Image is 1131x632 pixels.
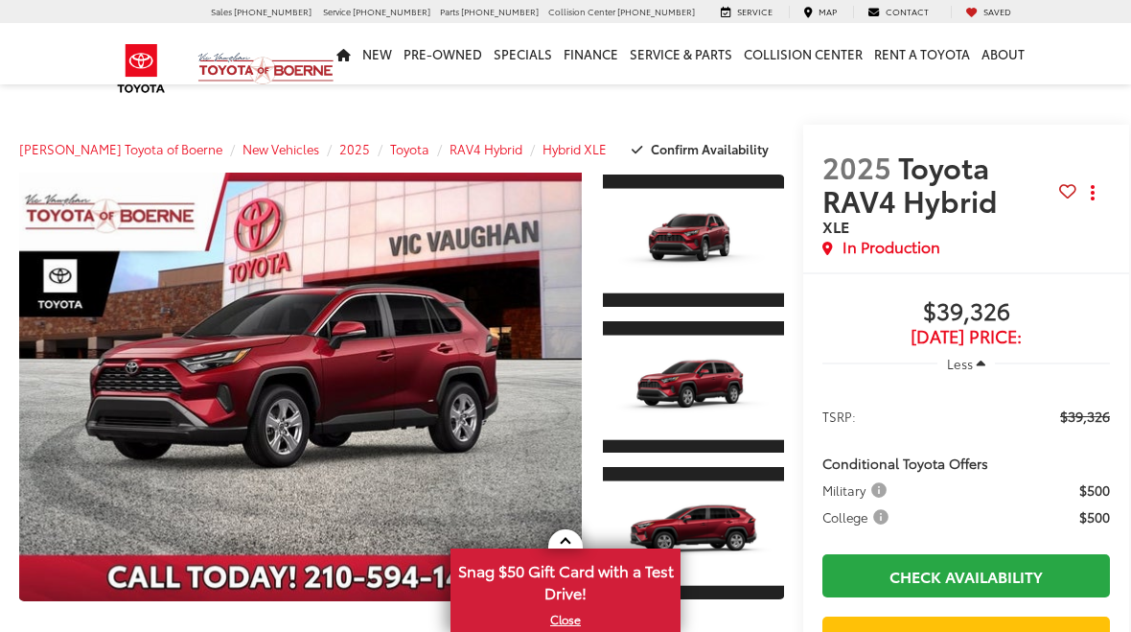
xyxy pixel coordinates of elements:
span: Confirm Availability [651,140,769,157]
button: Actions [1076,176,1110,210]
span: [PHONE_NUMBER] [617,5,695,17]
span: Snag $50 Gift Card with a Test Drive! [452,550,679,609]
span: Saved [983,5,1011,17]
a: Pre-Owned [398,23,488,84]
span: $500 [1079,480,1110,500]
span: Sales [211,5,232,17]
span: TSRP: [822,407,856,426]
img: Toyota [105,37,177,100]
a: New Vehicles [242,140,319,157]
span: [DATE] Price: [822,327,1110,346]
span: Toyota RAV4 Hybrid [822,146,1004,221]
span: [PHONE_NUMBER] [353,5,430,17]
span: College [822,507,892,527]
a: Service [706,6,787,18]
button: Less [937,346,995,381]
button: Confirm Availability [621,132,785,166]
img: 2025 Toyota RAV4 Hybrid Hybrid XLE [13,172,588,602]
a: Rent a Toyota [868,23,976,84]
a: About [976,23,1030,84]
span: In Production [842,236,940,258]
a: Specials [488,23,558,84]
span: Parts [440,5,459,17]
a: My Saved Vehicles [951,6,1026,18]
a: Contact [853,6,943,18]
img: 2025 Toyota RAV4 Hybrid Hybrid XLE [601,335,786,439]
a: Map [789,6,851,18]
span: [PHONE_NUMBER] [234,5,312,17]
a: Expand Photo 3 [603,465,784,601]
span: Service [737,5,773,17]
button: Military [822,480,893,500]
a: Service & Parts: Opens in a new tab [624,23,738,84]
span: Map [819,5,837,17]
a: [PERSON_NAME] Toyota of Boerne [19,140,222,157]
span: $500 [1079,507,1110,527]
a: Expand Photo 2 [603,319,784,456]
a: RAV4 Hybrid [450,140,522,157]
a: Collision Center [738,23,868,84]
a: Expand Photo 1 [603,173,784,309]
span: [PHONE_NUMBER] [461,5,539,17]
a: Finance [558,23,624,84]
img: 2025 Toyota RAV4 Hybrid Hybrid XLE [601,481,786,586]
span: Conditional Toyota Offers [822,454,988,473]
a: New [357,23,398,84]
span: $39,326 [1060,407,1110,426]
button: College [822,507,895,527]
a: Home [331,23,357,84]
a: Hybrid XLE [542,140,607,157]
span: XLE [822,215,849,237]
span: Collision Center [548,5,615,17]
img: Vic Vaughan Toyota of Boerne [197,52,335,85]
span: 2025 [822,146,891,187]
span: $39,326 [822,298,1110,327]
a: Expand Photo 0 [19,173,582,601]
span: dropdown dots [1091,185,1095,200]
a: Toyota [390,140,429,157]
a: 2025 [339,140,370,157]
span: Service [323,5,351,17]
img: 2025 Toyota RAV4 Hybrid Hybrid XLE [601,188,786,293]
span: Less [947,355,973,372]
span: Contact [886,5,929,17]
a: Check Availability [822,554,1110,597]
span: Military [822,480,890,500]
